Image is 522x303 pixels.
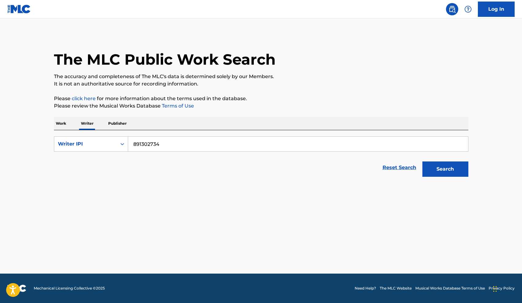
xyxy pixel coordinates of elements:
[379,161,419,174] a: Reset Search
[415,286,485,291] a: Musical Works Database Terms of Use
[54,136,468,180] form: Search Form
[161,103,194,109] a: Terms of Use
[462,3,474,15] div: Help
[54,50,276,69] h1: The MLC Public Work Search
[54,73,468,80] p: The accuracy and completeness of The MLC's data is determined solely by our Members.
[355,286,376,291] a: Need Help?
[489,286,515,291] a: Privacy Policy
[54,102,468,110] p: Please review the Musical Works Database
[7,285,26,292] img: logo
[446,3,458,15] a: Public Search
[464,6,472,13] img: help
[478,2,515,17] a: Log In
[106,117,128,130] p: Publisher
[72,96,96,101] a: click here
[79,117,95,130] p: Writer
[7,5,31,13] img: MLC Logo
[34,286,105,291] span: Mechanical Licensing Collective © 2025
[54,95,468,102] p: Please for more information about the terms used in the database.
[380,286,412,291] a: The MLC Website
[54,117,68,130] p: Work
[491,274,522,303] iframe: Chat Widget
[493,280,497,298] div: Drag
[54,80,468,88] p: It is not an authoritative source for recording information.
[422,161,468,177] button: Search
[58,140,113,148] div: Writer IPI
[448,6,456,13] img: search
